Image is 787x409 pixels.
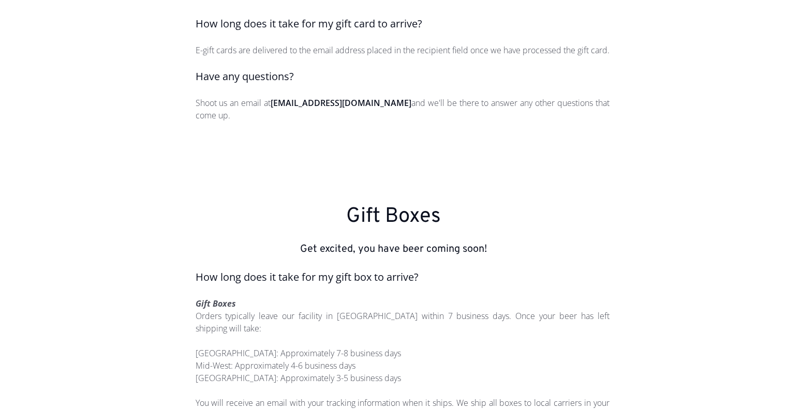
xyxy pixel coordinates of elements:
[196,44,610,56] p: E-gift cards are delivered to the email address placed in the recipient field once we have proces...
[196,97,610,122] p: Shoot us an email at and we'll be there to answer any other questions that come up.
[26,241,761,257] h5: Get excited, you have beer coming soon!
[196,269,610,285] h5: How long does it take for my gift box to arrive?
[271,97,411,109] a: [EMAIL_ADDRESS][DOMAIN_NAME]
[196,69,610,84] h5: Have any questions?
[196,16,610,32] h5: How long does it take for my gift card to arrive?
[196,298,236,309] em: Gift Boxes
[26,204,761,229] h1: Gift Boxes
